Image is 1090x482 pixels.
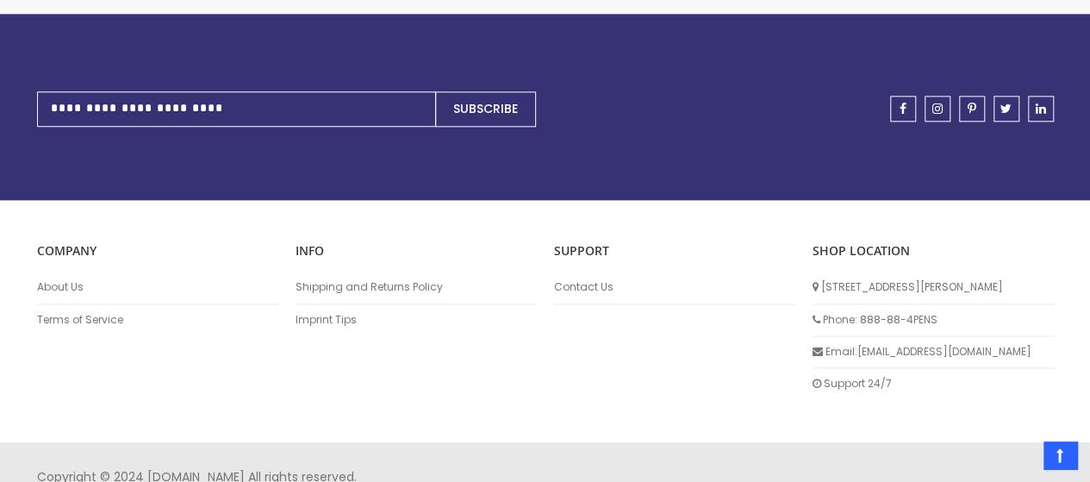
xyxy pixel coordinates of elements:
[37,313,278,327] a: Terms of Service
[932,103,943,115] span: instagram
[296,313,537,327] a: Imprint Tips
[813,336,1054,368] li: Email: [EMAIL_ADDRESS][DOMAIN_NAME]
[1043,441,1077,469] a: Top
[813,272,1054,304] li: [STREET_ADDRESS][PERSON_NAME]
[1036,103,1046,115] span: linkedin
[959,96,985,122] a: pinterest
[37,243,278,260] p: COMPANY
[435,91,536,127] button: Subscribe
[453,100,518,117] span: Subscribe
[968,103,976,115] span: pinterest
[1028,96,1054,122] a: linkedin
[925,96,950,122] a: instagram
[813,304,1054,336] li: Phone: 888-88-4PENS
[296,280,537,294] a: Shipping and Returns Policy
[993,96,1019,122] a: twitter
[554,243,795,260] p: Support
[900,103,906,115] span: facebook
[296,243,537,260] p: INFO
[37,280,278,294] a: About Us
[554,280,795,294] a: Contact Us
[1000,103,1012,115] span: twitter
[890,96,916,122] a: facebook
[813,243,1054,260] p: SHOP LOCATION
[813,368,1054,399] li: Support 24/7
